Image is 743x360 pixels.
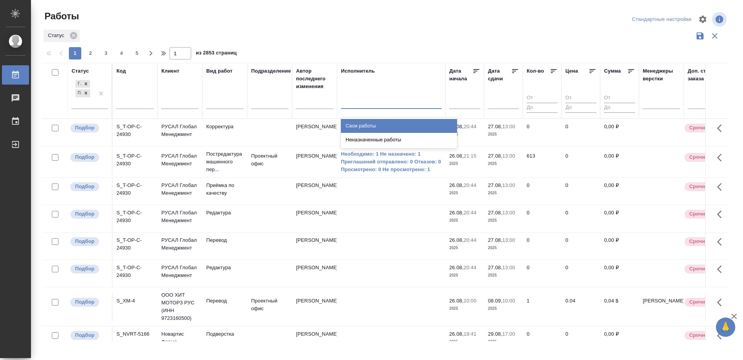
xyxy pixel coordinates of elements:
[716,318,735,337] button: 🙏
[292,260,337,287] td: [PERSON_NAME]
[523,326,562,353] td: 0
[292,119,337,146] td: [PERSON_NAME]
[449,189,480,197] p: 2025
[206,264,243,272] p: Редактура
[488,131,519,138] p: 2025
[116,67,126,75] div: Код
[206,330,243,338] p: Подверстка
[43,10,79,22] span: Работы
[689,331,712,339] p: Срочный
[488,305,519,312] p: 2025
[488,124,502,129] p: 27.08,
[712,260,731,278] button: Здесь прячутся важные кнопки
[116,209,154,224] div: S_T-OP-C-24930
[251,67,291,75] div: Подразделение
[689,210,712,218] p: Срочный
[70,330,108,341] div: Можно подбирать исполнителей
[600,260,639,287] td: 0,00 ₽
[72,67,89,75] div: Статус
[523,119,562,146] td: 0
[449,210,464,216] p: 26.08,
[292,233,337,260] td: [PERSON_NAME]
[488,272,519,279] p: 2025
[70,209,108,219] div: Можно подбирать исполнителей
[600,178,639,205] td: 0,00 ₽
[689,238,712,245] p: Срочный
[70,264,108,274] div: Можно подбирать исполнителей
[464,210,476,216] p: 20:44
[502,182,515,188] p: 13:00
[206,209,243,217] p: Редактура
[115,49,128,57] span: 4
[562,233,600,260] td: 0
[712,148,731,167] button: Здесь прячутся важные кнопки
[688,67,728,83] div: Доп. статус заказа
[527,93,558,103] input: От
[464,331,476,337] p: 19:41
[206,123,243,131] p: Корректура
[206,297,243,305] p: Перевод
[161,152,199,168] p: РУСАЛ Глобал Менеджмент
[292,148,337,175] td: [PERSON_NAME]
[292,205,337,232] td: [PERSON_NAME]
[600,119,639,146] td: 0,00 ₽
[712,293,731,312] button: Здесь прячутся важные кнопки
[488,331,502,337] p: 29.08,
[206,182,243,197] p: Приёмка по качеству
[449,217,480,224] p: 2025
[449,160,480,168] p: 2025
[488,160,519,168] p: 2025
[247,293,292,320] td: Проектный офис
[643,297,680,305] p: [PERSON_NAME]
[562,178,600,205] td: 0
[161,123,199,138] p: РУСАЛ Глобал Менеджмент
[488,244,519,252] p: 2025
[161,182,199,197] p: РУСАЛ Глобал Менеджмент
[604,103,635,112] input: До
[689,153,712,161] p: Срочный
[689,265,712,273] p: Срочный
[712,119,731,138] button: Здесь прячутся важные кнопки
[84,49,97,57] span: 2
[565,67,578,75] div: Цена
[712,205,731,224] button: Здесь прячутся важные кнопки
[689,183,712,190] p: Срочный
[100,47,112,59] button: 3
[527,103,558,112] input: До
[449,338,480,346] p: 2025
[75,265,94,273] p: Подбор
[70,182,108,192] div: Можно подбирать исполнителей
[116,236,154,252] div: S_T-OP-C-24930
[523,148,562,175] td: 613
[643,67,680,83] div: Менеджеры верстки
[161,236,199,252] p: РУСАЛ Глобал Менеджмент
[75,298,94,306] p: Подбор
[600,148,639,175] td: 0,00 ₽
[693,29,707,43] button: Сохранить фильтры
[75,210,94,218] p: Подбор
[523,178,562,205] td: 0
[75,80,82,88] div: Готов к работе
[719,319,732,335] span: 🙏
[247,148,292,175] td: Проектный офис
[70,236,108,247] div: Можно подбирать исполнителей
[502,265,515,270] p: 13:00
[464,124,476,129] p: 20:44
[604,67,621,75] div: Сумма
[449,244,480,252] p: 2025
[449,153,464,159] p: 26.08,
[449,331,464,337] p: 26.08,
[565,103,596,112] input: До
[292,293,337,320] td: [PERSON_NAME]
[488,182,502,188] p: 27.08,
[75,89,82,97] div: Подбор
[562,148,600,175] td: 0
[464,265,476,270] p: 20:44
[502,210,515,216] p: 13:00
[161,291,199,322] p: ООО ХИТ МОТОРЗ РУС (ИНН 9723160500)
[488,217,519,224] p: 2025
[712,233,731,251] button: Здесь прячутся важные кнопки
[75,183,94,190] p: Подбор
[131,49,143,57] span: 5
[43,30,80,42] div: Статус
